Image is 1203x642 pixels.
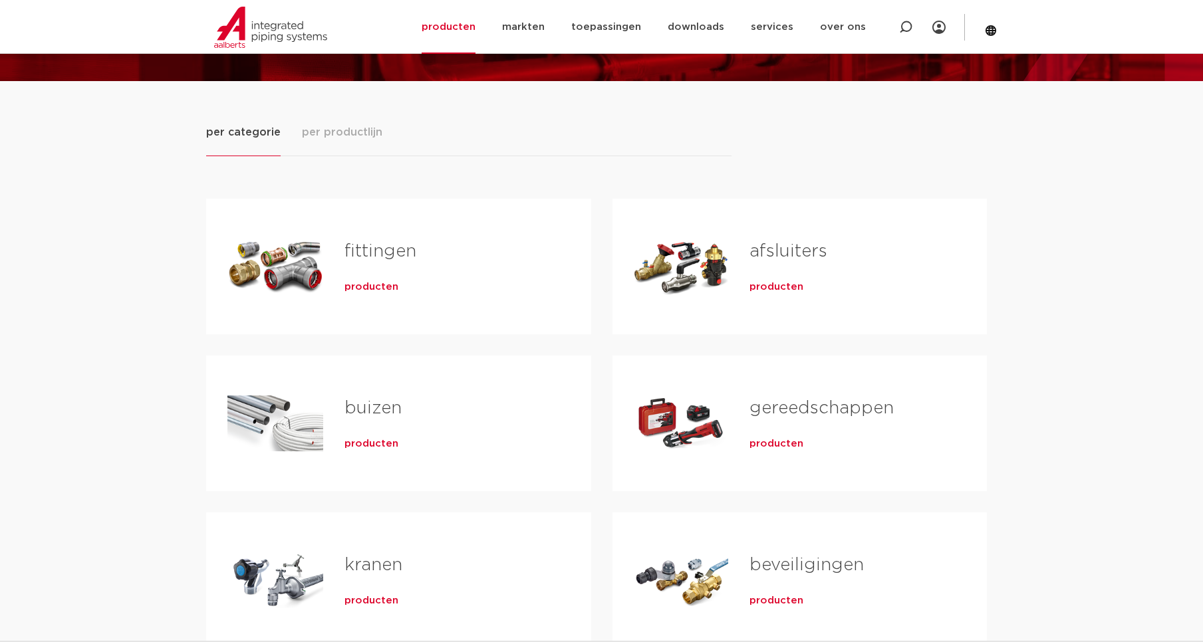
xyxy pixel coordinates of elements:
a: gereedschappen [749,399,894,417]
a: afsluiters [749,243,827,260]
a: producten [749,280,803,294]
span: per categorie [206,124,281,140]
a: buizen [344,399,402,417]
a: producten [749,437,803,451]
span: per productlijn [302,124,382,140]
a: producten [344,437,398,451]
a: kranen [344,556,402,574]
a: producten [344,594,398,607]
a: producten [344,280,398,294]
a: beveiligingen [749,556,864,574]
a: fittingen [344,243,416,260]
a: producten [749,594,803,607]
